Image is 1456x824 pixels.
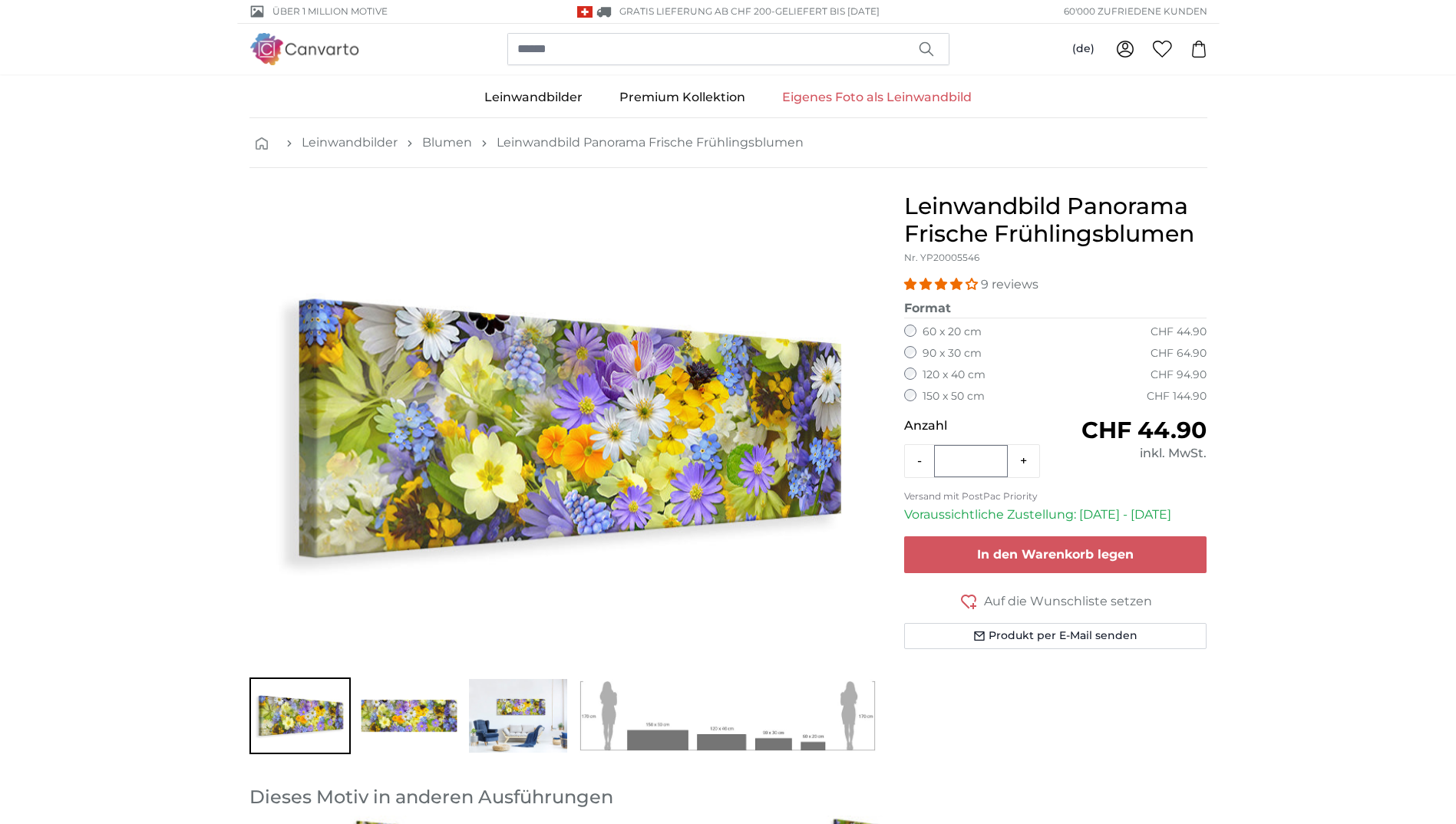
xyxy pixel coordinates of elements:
[1008,446,1039,476] button: +
[467,677,569,754] img: panoramic-canvas-print-fresh-spring-flowers
[358,677,460,754] div: Go to slide 2
[764,77,990,117] a: Eigenes Foto als Leinwandbild
[249,677,351,754] img: panoramic-canvas-print-fresh-spring-flowers
[249,118,1207,168] nav: breadcrumbs
[904,506,1207,524] p: Voraussichtliche Zustellung: [DATE] - [DATE]
[904,417,1055,435] p: Anzahl
[904,536,1207,573] button: In den Warenkorb legen
[1147,389,1207,404] div: CHF 144.90
[923,346,982,361] label: 90 x 30 cm
[422,133,472,152] a: Blumen
[904,277,981,292] span: 4.11 stars
[249,193,880,665] div: 1 of 4
[904,252,979,263] span: Nr. YP20005546
[1060,35,1107,63] button: (de)
[977,547,1134,562] span: In den Warenkorb legen
[904,592,1207,611] button: Auf die Wunschliste setzen
[272,5,388,18] span: Über 1 Million Motive
[1055,444,1207,463] div: inkl. MwSt.
[981,277,1038,292] span: 9 reviews
[576,677,879,754] div: Go to slide 4
[923,325,982,340] label: 60 x 20 cm
[358,677,460,754] img: panoramic-canvas-print-fresh-spring-flowers
[302,133,398,152] a: Leinwandbilder
[577,6,593,18] img: Schweiz
[1081,416,1207,444] span: CHF 44.90
[1151,368,1207,383] div: CHF 94.90
[923,368,986,383] label: 120 x 40 cm
[904,193,1207,248] h1: Leinwandbild Panorama Frische Frühlingsblumen
[467,677,569,754] div: Go to slide 3
[601,77,764,117] a: Premium Kollektion
[923,389,985,404] label: 150 x 50 cm
[904,490,1207,503] p: Versand mit PostPac Priority
[249,677,351,754] div: Go to slide 1
[1064,5,1207,18] span: 60'000 ZUFRIEDENE KUNDEN
[466,77,601,117] a: Leinwandbilder
[249,33,360,64] img: Canvarto
[904,299,1207,318] legend: Format
[1151,346,1207,361] div: CHF 64.90
[249,193,880,665] img: panoramic-canvas-print-fresh-spring-flowers
[619,5,771,17] span: GRATIS Lieferung ab CHF 200
[905,446,934,476] button: -
[1151,325,1207,340] div: CHF 44.90
[775,5,880,17] span: Geliefert bis [DATE]
[984,592,1152,611] span: Auf die Wunschliste setzen
[249,785,1207,809] h3: Dieses Motiv in anderen Ausführungen
[771,5,880,17] span: -
[904,623,1207,649] button: Produkt per E-Mail senden
[497,133,804,152] a: Leinwandbild Panorama Frische Frühlingsblumen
